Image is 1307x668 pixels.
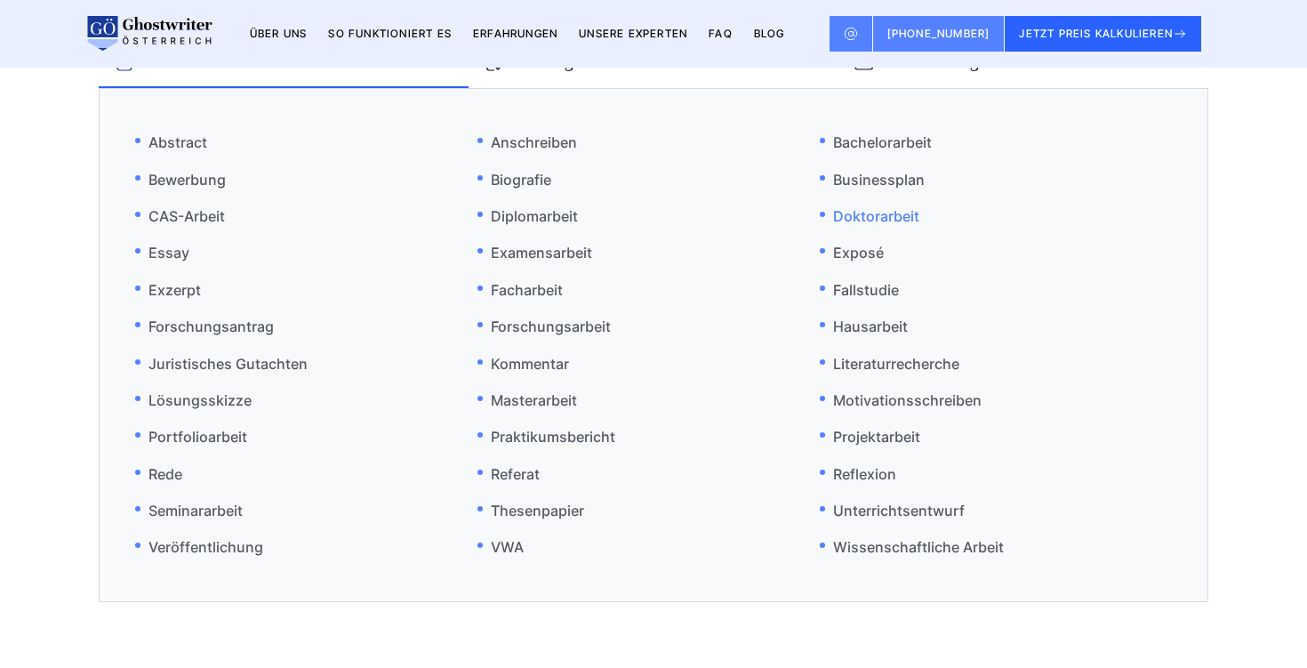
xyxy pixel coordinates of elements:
[477,492,584,528] span: Thesenpapier
[84,16,212,52] img: logo wirschreiben
[579,27,687,40] a: Unsere Experten
[820,125,932,161] a: Bachelorarbeit
[844,27,858,41] img: Email
[477,125,577,161] span: Anschreiben
[754,27,785,40] a: BLOG
[887,27,990,40] span: [PHONE_NUMBER]
[477,382,577,418] a: Masterarbeit
[477,455,540,492] a: Referat
[135,382,252,418] span: Lösungsskizze
[135,271,201,308] a: Exzerpt
[135,125,207,161] span: Abstract
[135,161,226,197] a: Bewerbung
[477,345,569,382] span: Kommentar
[477,308,611,344] a: Forschungsarbeit
[135,529,263,566] span: Veröffentlichung
[709,27,733,40] a: FAQ
[135,308,274,344] span: Forschungsantrag
[135,345,308,382] span: Juristisches Gutachten
[820,492,965,528] span: Unterrichtsentwurf
[477,161,551,197] span: Biografie
[820,197,919,234] a: Doktorarbeit
[250,27,308,40] a: Über uns
[820,382,982,418] span: Motivationsschreiben
[477,271,563,308] a: Facharbeit
[135,419,247,455] span: Portfolioarbeit
[477,419,615,455] span: Praktikumsbericht
[820,308,908,344] a: Hausarbeit
[820,529,1004,566] span: Wissenschaftliche Arbeit
[135,197,225,234] span: CAS-Arbeit
[135,235,189,271] a: Essay
[820,345,959,382] span: Literaturrecherche
[473,27,557,40] a: Erfahrungen
[820,235,884,271] a: Exposé
[1005,16,1201,52] button: JETZT PREIS KALKULIEREN
[873,16,1006,52] a: [PHONE_NUMBER]
[477,529,524,566] a: VWA
[477,197,578,234] a: Diplomarbeit
[820,161,925,197] span: Businessplan
[820,271,899,308] span: Fallstudie
[135,455,182,492] span: Rede
[820,455,896,492] span: Reflexion
[477,235,592,271] span: Examensarbeit
[135,492,243,528] a: Seminararbeit
[328,27,452,40] a: So funktioniert es
[820,419,920,455] a: Projektarbeit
